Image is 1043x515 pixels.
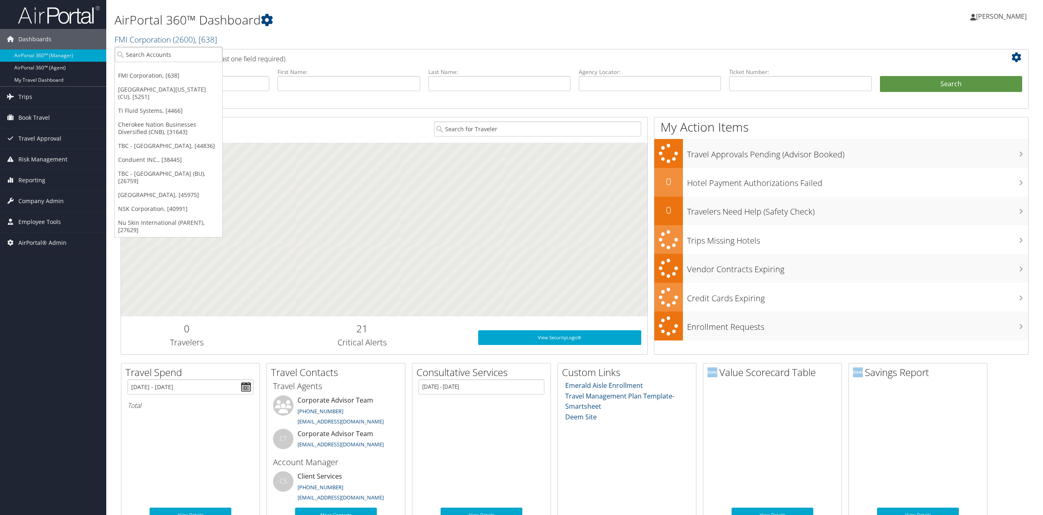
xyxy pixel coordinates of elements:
h1: My Action Items [654,119,1028,136]
h6: Total [128,401,253,410]
div: CS [273,471,293,492]
h2: 21 [259,322,466,336]
a: Travel Approvals Pending (Advisor Booked) [654,139,1028,168]
a: [GEOGRAPHIC_DATA], [45975] [115,188,222,202]
h3: Critical Alerts [259,337,466,348]
h3: Credit Cards Expiring [687,289,1028,304]
a: TBC - [GEOGRAPHIC_DATA] (BU), [26759] [115,167,222,188]
span: Risk Management [18,149,67,170]
a: [PHONE_NUMBER] [298,408,343,415]
h2: 0 [654,175,683,188]
a: [EMAIL_ADDRESS][DOMAIN_NAME] [298,418,384,425]
a: View SecurityLogic® [478,330,641,345]
a: Trips Missing Hotels [654,225,1028,254]
a: NSK Corporation, [40991] [115,202,222,216]
h2: Consultative Services [416,365,551,379]
button: Search [880,76,1022,92]
h2: 0 [127,322,246,336]
span: [PERSON_NAME] [976,12,1027,21]
a: [PERSON_NAME] [970,4,1035,29]
h3: Travel Approvals Pending (Advisor Booked) [687,145,1028,160]
a: FMI Corporation [114,34,217,45]
a: Emerald Aisle Enrollment [565,381,643,390]
a: Vendor Contracts Expiring [654,254,1028,283]
img: domo-logo.png [853,367,863,377]
label: First Name: [278,68,420,76]
h2: Airtinerary Lookup [127,51,947,65]
span: ( 2600 ) [173,34,195,45]
a: [EMAIL_ADDRESS][DOMAIN_NAME] [298,441,384,448]
div: CT [273,429,293,449]
input: Search for Traveler [434,121,641,137]
a: 0Travelers Need Help (Safety Check) [654,197,1028,225]
input: Search Accounts [115,47,222,62]
h1: AirPortal 360™ Dashboard [114,11,728,29]
h3: Enrollment Requests [687,317,1028,333]
span: Reporting [18,170,45,190]
h3: Travel Agents [273,381,399,392]
h3: Trips Missing Hotels [687,231,1028,246]
span: Employee Tools [18,212,61,232]
label: Last Name: [428,68,571,76]
a: [EMAIL_ADDRESS][DOMAIN_NAME] [298,494,384,501]
li: Corporate Advisor Team [269,429,403,455]
a: TI Fluid Systems, [4466] [115,104,222,118]
h2: Value Scorecard Table [707,365,842,379]
span: Trips [18,87,32,107]
li: Corporate Advisor Team [269,395,403,429]
img: domo-logo.png [707,367,717,377]
h3: Travelers [127,337,246,348]
h2: Travel Contacts [271,365,405,379]
a: FMI Corporation, [638] [115,69,222,83]
a: [PHONE_NUMBER] [298,484,343,491]
a: Cherokee Nation Businesses Diversified (CNB), [31643] [115,118,222,139]
h2: 0 [654,203,683,217]
a: Conduent INC., [38445] [115,153,222,167]
span: Dashboards [18,29,51,49]
a: Credit Cards Expiring [654,283,1028,312]
img: airportal-logo.png [18,5,100,25]
h3: Travelers Need Help (Safety Check) [687,202,1028,217]
a: 0Hotel Payment Authorizations Failed [654,168,1028,197]
label: Agency Locator: [579,68,721,76]
a: [GEOGRAPHIC_DATA][US_STATE] (CU), [5251] [115,83,222,104]
span: (at least one field required) [207,54,285,63]
span: AirPortal® Admin [18,233,67,253]
a: TBC - [GEOGRAPHIC_DATA], [44836] [115,139,222,153]
h3: Account Manager [273,457,399,468]
span: , [ 638 ] [195,34,217,45]
a: Travel Management Plan Template- Smartsheet [565,392,674,411]
h3: Hotel Payment Authorizations Failed [687,173,1028,189]
label: Ticket Number: [729,68,871,76]
h2: Custom Links [562,365,696,379]
span: Company Admin [18,191,64,211]
li: Client Services [269,471,403,505]
span: Travel Approval [18,128,61,149]
a: Enrollment Requests [654,311,1028,340]
h3: Vendor Contracts Expiring [687,260,1028,275]
span: Book Travel [18,107,50,128]
a: Deem Site [565,412,597,421]
h2: Savings Report [853,365,987,379]
a: Nu Skin International (PARENT), [27629] [115,216,222,237]
h2: Travel Spend [125,365,260,379]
